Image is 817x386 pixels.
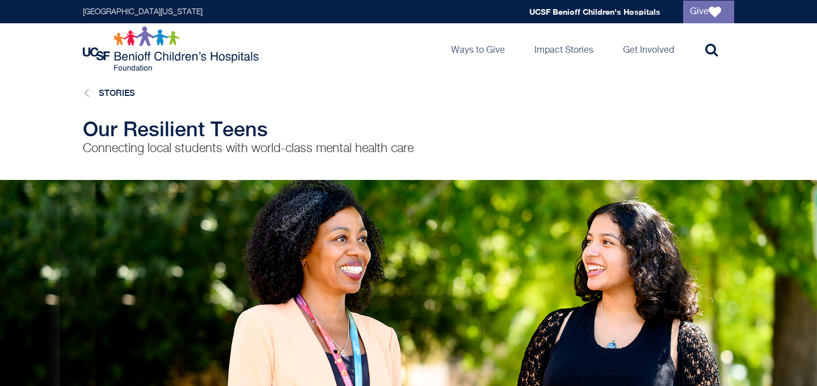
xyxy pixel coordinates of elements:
p: Connecting local students with world-class mental health care [83,140,520,157]
img: Logo for UCSF Benioff Children's Hospitals Foundation [83,26,262,72]
a: UCSF Benioff Children's Hospitals [529,7,660,16]
a: [GEOGRAPHIC_DATA][US_STATE] [83,8,203,16]
a: Ways to Give [442,23,514,74]
span: Our Resilient Teens [83,117,268,141]
a: Get Involved [614,23,683,74]
a: Stories [99,88,135,98]
a: Give [683,1,734,23]
a: Impact Stories [525,23,603,74]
